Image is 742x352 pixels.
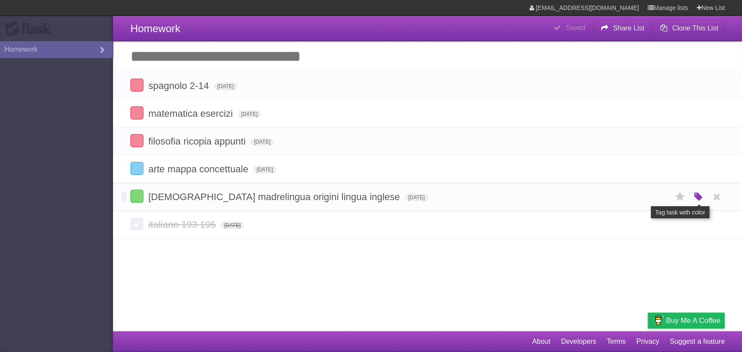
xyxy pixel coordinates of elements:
div: Flask [4,21,57,37]
span: [DATE] [221,221,244,229]
span: [DATE] [250,138,274,146]
span: filosofia ricopia appunti [148,136,248,147]
a: Buy me a coffee [648,313,725,329]
label: Star task [672,190,688,204]
b: Clone This List [672,24,718,32]
span: matematica esercizi [148,108,235,119]
label: Done [130,190,143,203]
span: arte mappa concettuale [148,164,250,174]
label: Done [130,106,143,119]
span: [DATE] [238,110,261,118]
span: italiano 193 195 [148,219,218,230]
b: Share List [613,24,644,32]
span: Homework [130,23,180,34]
a: Suggest a feature [670,333,725,350]
label: Done [130,134,143,147]
label: Done [130,79,143,92]
span: Buy me a coffee [666,313,720,328]
a: Developers [561,333,596,350]
button: Clone This List [653,20,725,36]
span: [DATE] [405,194,428,201]
b: Saved [566,24,585,31]
span: [DEMOGRAPHIC_DATA] madrelingua origini lingua inglese [148,191,402,202]
span: [DATE] [214,82,237,90]
img: Buy me a coffee [652,313,664,328]
a: Terms [607,333,626,350]
span: spagnolo 2-14 [148,80,211,91]
a: Privacy [636,333,659,350]
label: Done [130,217,143,230]
span: [DATE] [253,166,276,174]
label: Done [130,162,143,175]
a: About [532,333,550,350]
button: Share List [594,20,651,36]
